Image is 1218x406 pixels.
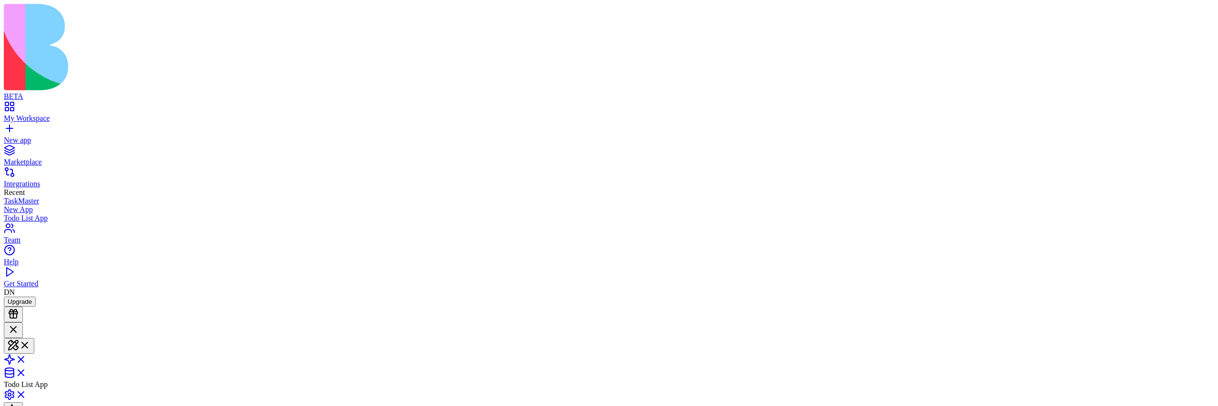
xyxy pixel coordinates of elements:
div: Team [4,236,1214,244]
a: TaskMaster [4,197,1214,205]
a: Team [4,227,1214,244]
a: BETA [4,84,1214,101]
a: Help [4,249,1214,266]
div: Integrations [4,180,1214,188]
a: New app [4,127,1214,145]
a: My Workspace [4,106,1214,123]
span: DN [4,288,15,296]
div: New app [4,136,1214,145]
div: Help [4,258,1214,266]
a: New App [4,205,1214,214]
a: Marketplace [4,149,1214,166]
a: Upgrade [4,297,36,305]
div: Marketplace [4,158,1214,166]
div: BETA [4,92,1214,101]
a: Integrations [4,171,1214,188]
div: Get Started [4,280,1214,288]
img: logo [4,4,386,90]
a: Todo List App [4,214,1214,222]
a: Get Started [4,271,1214,288]
div: My Workspace [4,114,1214,123]
span: Todo List App [4,380,48,388]
span: Recent [4,188,25,196]
button: Upgrade [4,297,36,307]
